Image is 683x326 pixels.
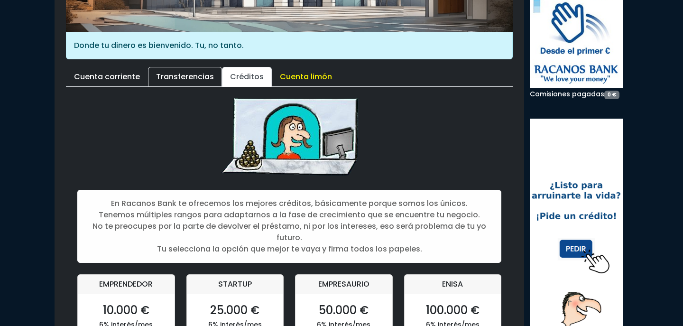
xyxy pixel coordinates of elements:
div: 25.000 € [194,302,276,319]
span: 0 € [604,91,619,99]
small: Comisiones pagadas [530,89,619,99]
div: STARTUP [187,275,284,294]
a: Créditos [222,67,272,87]
div: EMPRESAURIO [295,275,392,294]
div: En Racanos Bank te ofrecemos los mejores créditos, básicamente porque somos los únicos. Tenemos m... [77,190,501,263]
div: 10.000 € [85,302,167,319]
div: ENISA [405,275,501,294]
div: 100.000 € [412,302,494,319]
div: EMPRENDEDOR [78,275,175,294]
div: 50.000 € [303,302,385,319]
a: Cuenta limón [272,67,340,87]
a: Cuenta corriente [66,67,148,87]
img: bienvenido.png [218,98,360,178]
a: Transferencias [148,67,222,87]
div: Donde tu dinero es bienvenido. Tu, no tanto. [66,32,513,59]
